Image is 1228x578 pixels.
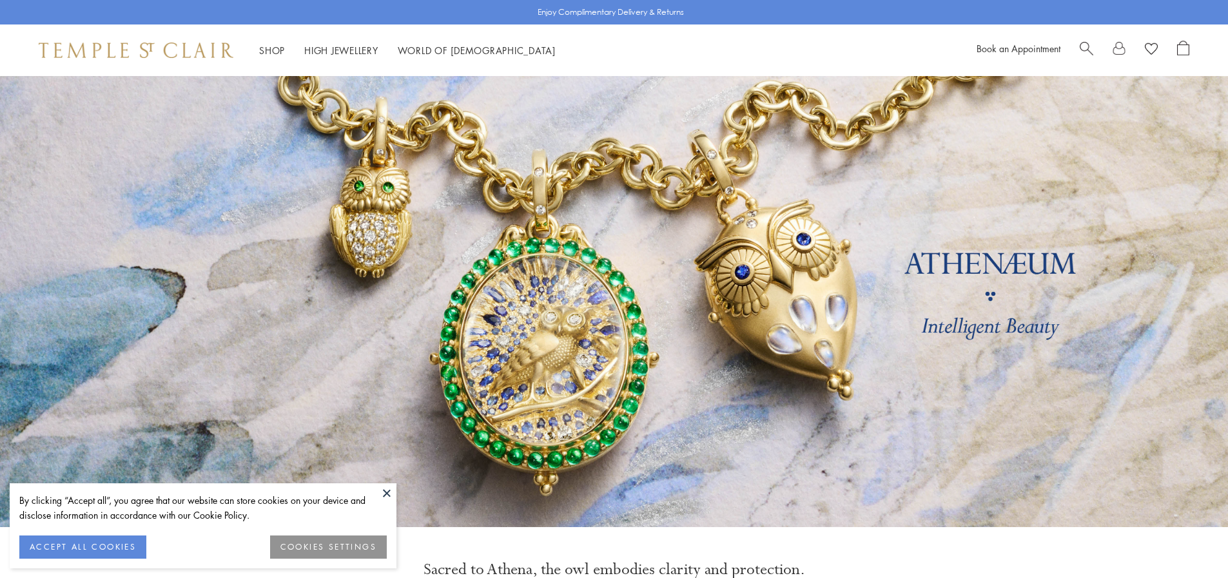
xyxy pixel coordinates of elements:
div: By clicking “Accept all”, you agree that our website can store cookies on your device and disclos... [19,493,387,523]
img: Temple St. Clair [39,43,233,58]
a: Search [1080,41,1093,60]
button: ACCEPT ALL COOKIES [19,535,146,559]
a: ShopShop [259,44,285,57]
a: World of [DEMOGRAPHIC_DATA]World of [DEMOGRAPHIC_DATA] [398,44,556,57]
a: Open Shopping Bag [1177,41,1189,60]
a: High JewelleryHigh Jewellery [304,44,378,57]
button: COOKIES SETTINGS [270,535,387,559]
a: Book an Appointment [977,42,1060,55]
nav: Main navigation [259,43,556,59]
p: Enjoy Complimentary Delivery & Returns [538,6,684,19]
a: View Wishlist [1145,41,1158,60]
